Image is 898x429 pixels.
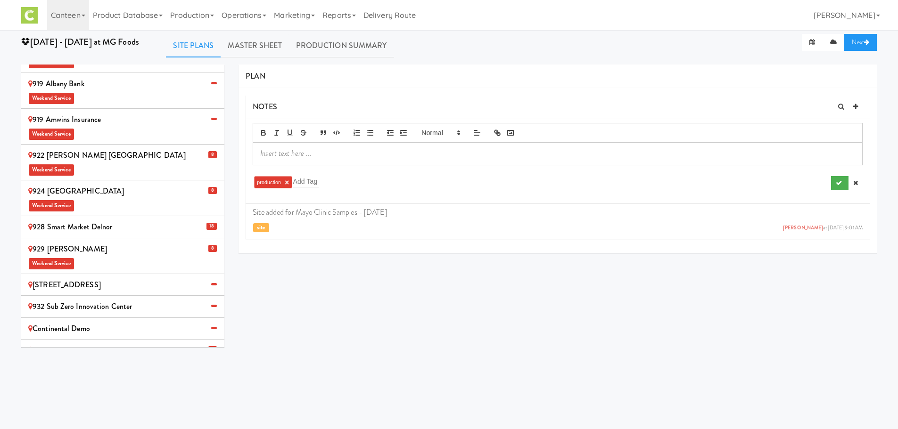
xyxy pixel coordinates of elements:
div: 932 Sub Zero Innovation Center [28,299,217,314]
span: 8 [208,245,217,252]
li: 919 Albany BankWeekend Service [21,73,224,109]
li: 8 929 [PERSON_NAME]Weekend Service [21,238,224,274]
li: 932 Sub Zero Innovation Center [21,296,224,318]
span: 8 [208,187,217,194]
span: PLAN [246,71,265,81]
div: 928 Smart Market Delnor [28,220,217,234]
li: [STREET_ADDRESS] [21,274,224,296]
li: 8 922 [PERSON_NAME] [GEOGRAPHIC_DATA]Weekend Service [21,145,224,180]
span: Weekend Service [29,129,74,140]
span: 18 [206,223,217,230]
span: 8 [208,346,217,353]
div: Continental Demo [28,322,217,336]
div: 922 [PERSON_NAME] [GEOGRAPHIC_DATA] [28,148,217,176]
span: site [253,223,269,232]
div: MG Foods Extras [28,343,217,371]
span: Weekend Service [29,93,74,104]
li: production × [254,176,292,188]
div: 919 Albany Bank [28,77,217,105]
span: Weekend Service [29,200,74,211]
p: Site added for Mayo Clinic Samples - [DATE] [253,207,863,218]
div: [STREET_ADDRESS] [28,278,217,292]
span: Weekend Service [29,258,74,269]
li: 919 Amwins InsuranceWeekend Service [21,109,224,145]
div: production × [253,175,707,190]
li: 8 924 [GEOGRAPHIC_DATA]Weekend Service [21,180,224,216]
span: NOTES [253,101,277,112]
a: Site Plans [166,34,221,57]
a: × [285,178,289,186]
a: Next [844,34,877,51]
a: [PERSON_NAME] [783,224,823,231]
div: 924 [GEOGRAPHIC_DATA] [28,184,217,212]
img: Micromart [21,7,38,24]
div: 919 Amwins Insurance [28,113,217,140]
span: production [257,179,281,185]
div: 929 [PERSON_NAME] [28,242,217,270]
li: 18 928 Smart Market Delnor [21,216,224,238]
li: Continental Demo [21,318,224,340]
span: at [DATE] 9:01 AM [783,225,863,232]
span: 8 [208,151,217,158]
span: Weekend Service [29,164,74,176]
input: Add Tag [293,175,319,187]
a: Production Summary [289,34,394,57]
a: Master Sheet [221,34,288,57]
div: [DATE] - [DATE] at MG Foods [14,34,159,50]
li: 8 MG Foods ExtrasWeekend Service [21,340,224,375]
